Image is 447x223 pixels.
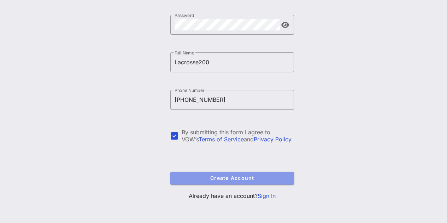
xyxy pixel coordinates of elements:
button: Create Account [170,172,294,184]
label: Password [175,13,194,18]
p: Already have an account? [170,192,294,200]
a: Privacy Policy [254,136,291,143]
label: Full Name [175,50,194,55]
div: By submitting this form I agree to VOW’s and . [182,129,294,143]
a: Terms of Service [199,136,244,143]
a: Sign In [258,192,276,199]
span: Create Account [176,175,288,181]
button: append icon [281,22,289,29]
label: Phone Number [175,88,204,93]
